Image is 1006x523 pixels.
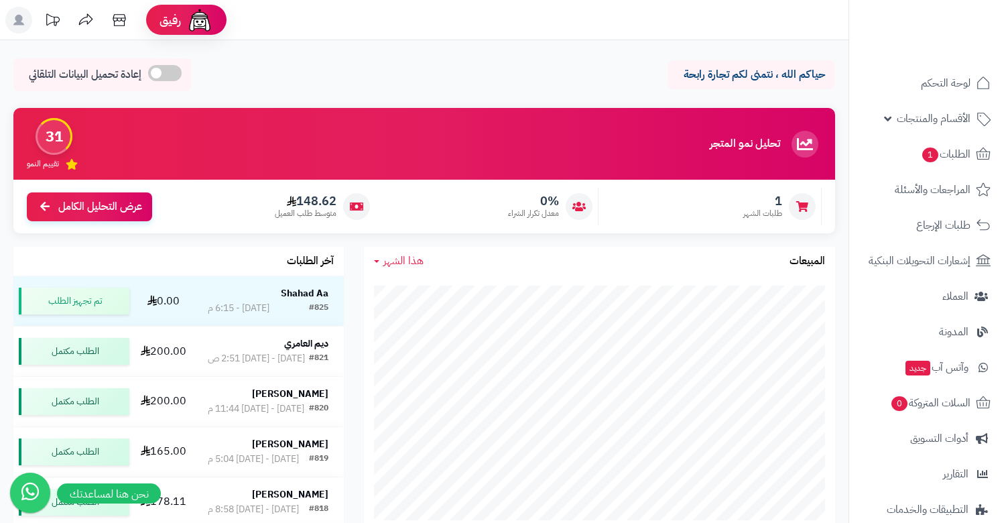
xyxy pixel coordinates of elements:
[678,67,825,82] p: حياكم الله ، نتمنى لكم تجارة رابحة
[19,288,129,314] div: تم تجهيز الطلب
[252,437,328,451] strong: [PERSON_NAME]
[857,351,998,384] a: وآتس آبجديد
[208,503,299,516] div: [DATE] - [DATE] 8:58 م
[857,280,998,312] a: العملاء
[904,358,968,377] span: وآتس آب
[857,245,998,277] a: إشعارات التحويلات البنكية
[27,192,152,221] a: عرض التحليل الكامل
[19,338,129,365] div: الطلب مكتمل
[135,377,192,426] td: 200.00
[915,31,993,59] img: logo-2.png
[921,145,970,164] span: الطلبات
[921,74,970,93] span: لوحة التحكم
[710,138,780,150] h3: تحليل نمو المتجر
[186,7,213,34] img: ai-face.png
[890,394,970,412] span: السلات المتروكة
[743,208,782,219] span: طلبات الشهر
[309,402,328,416] div: #820
[887,500,968,519] span: التطبيقات والخدمات
[857,138,998,170] a: الطلبات1
[374,253,424,269] a: هذا الشهر
[916,216,970,235] span: طلبات الإرجاع
[29,67,141,82] span: إعادة تحميل البيانات التلقائي
[869,251,970,270] span: إشعارات التحويلات البنكية
[135,276,192,326] td: 0.00
[135,427,192,477] td: 165.00
[897,109,970,128] span: الأقسام والمنتجات
[942,287,968,306] span: العملاء
[275,194,336,209] span: 148.62
[857,387,998,419] a: السلات المتروكة0
[857,422,998,455] a: أدوات التسويق
[160,12,181,28] span: رفيق
[857,209,998,241] a: طلبات الإرجاع
[857,316,998,348] a: المدونة
[19,388,129,415] div: الطلب مكتمل
[252,487,328,502] strong: [PERSON_NAME]
[309,352,328,365] div: #821
[309,503,328,516] div: #818
[743,194,782,209] span: 1
[857,458,998,490] a: التقارير
[857,174,998,206] a: المراجعات والأسئلة
[891,396,908,412] span: 0
[790,255,825,268] h3: المبيعات
[910,429,968,448] span: أدوات التسويق
[208,352,305,365] div: [DATE] - [DATE] 2:51 ص
[383,253,424,269] span: هذا الشهر
[19,439,129,465] div: الطلب مكتمل
[857,67,998,99] a: لوحة التحكم
[287,255,334,268] h3: آخر الطلبات
[922,148,939,163] span: 1
[36,7,69,37] a: تحديثات المنصة
[905,361,930,375] span: جديد
[508,194,559,209] span: 0%
[508,208,559,219] span: معدل تكرار الشراء
[284,337,328,351] strong: ديم العامري
[58,199,142,215] span: عرض التحليل الكامل
[135,327,192,376] td: 200.00
[208,302,269,315] div: [DATE] - 6:15 م
[208,453,299,466] div: [DATE] - [DATE] 5:04 م
[281,286,328,300] strong: Shahad Aa
[27,158,59,170] span: تقييم النمو
[309,302,328,315] div: #825
[309,453,328,466] div: #819
[895,180,970,199] span: المراجعات والأسئلة
[252,387,328,401] strong: [PERSON_NAME]
[208,402,304,416] div: [DATE] - [DATE] 11:44 م
[275,208,336,219] span: متوسط طلب العميل
[943,465,968,483] span: التقارير
[939,323,968,341] span: المدونة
